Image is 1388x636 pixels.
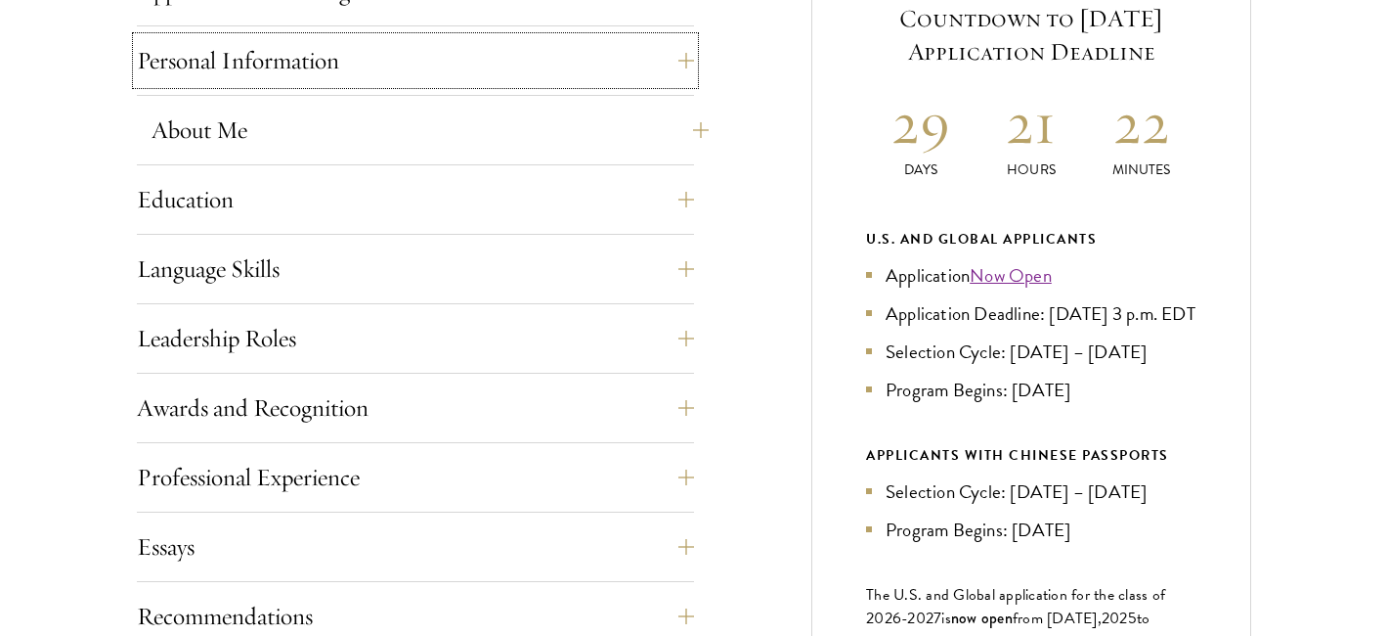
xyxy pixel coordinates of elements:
[1102,607,1128,630] span: 202
[137,454,694,501] button: Professional Experience
[866,261,1196,290] li: Application
[976,86,1087,159] h2: 21
[1013,607,1102,630] span: from [DATE],
[137,176,694,223] button: Education
[866,583,1165,630] span: The U.S. and Global application for the class of 202
[866,443,1196,468] div: APPLICANTS WITH CHINESE PASSPORTS
[137,315,694,362] button: Leadership Roles
[137,385,694,432] button: Awards and Recognition
[137,246,694,293] button: Language Skills
[866,227,1196,251] div: U.S. and Global Applicants
[866,299,1196,328] li: Application Deadline: [DATE] 3 p.m. EDT
[866,159,976,180] p: Days
[866,477,1196,506] li: Selection Cycle: [DATE] – [DATE]
[866,86,976,159] h2: 29
[137,37,694,84] button: Personal Information
[866,338,1196,366] li: Selection Cycle: [DATE] – [DATE]
[1086,86,1196,159] h2: 22
[866,516,1196,544] li: Program Begins: [DATE]
[933,607,941,630] span: 7
[976,159,1087,180] p: Hours
[951,607,1013,629] span: now open
[892,607,901,630] span: 6
[137,523,694,570] button: Essays
[152,107,709,154] button: About Me
[1086,159,1196,180] p: Minutes
[941,607,951,630] span: is
[901,607,933,630] span: -202
[866,376,1196,404] li: Program Begins: [DATE]
[1128,607,1137,630] span: 5
[970,261,1052,290] a: Now Open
